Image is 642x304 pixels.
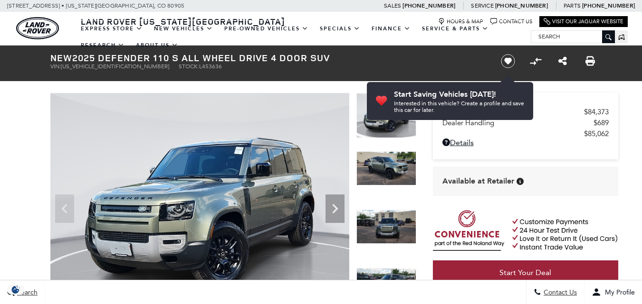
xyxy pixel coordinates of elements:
[585,280,642,304] button: Open user profile menu
[442,129,609,138] a: $85,062
[438,18,483,25] a: Hours & Map
[416,20,494,37] a: Service & Parts
[498,54,518,69] button: Save vehicle
[219,20,314,37] a: Pre-Owned Vehicles
[356,210,416,244] img: New 2025 Pangea Green LAND ROVER S image 3
[584,108,609,116] span: $84,373
[442,108,609,116] a: MSRP $84,373
[495,2,548,9] a: [PHONE_NUMBER]
[326,194,345,223] div: Next
[75,16,291,27] a: Land Rover [US_STATE][GEOGRAPHIC_DATA]
[81,16,285,27] span: Land Rover [US_STATE][GEOGRAPHIC_DATA]
[584,129,609,138] span: $85,062
[541,288,577,296] span: Contact Us
[61,63,169,70] span: [US_VEHICLE_IDENTIFICATION_NUMBER]
[471,2,493,9] span: Service
[356,268,416,302] img: New 2025 Pangea Green LAND ROVER S image 4
[130,37,184,54] a: About Us
[490,18,532,25] a: Contact Us
[499,268,551,277] span: Start Your Deal
[442,119,609,127] a: Dealer Handling $689
[517,178,524,185] div: Vehicle is in stock and ready for immediate delivery. Due to demand, availability is subject to c...
[402,2,455,9] a: [PHONE_NUMBER]
[5,285,27,295] section: Click to Open Cookie Consent Modal
[50,51,72,64] strong: New
[442,176,514,186] span: Available at Retailer
[75,20,148,37] a: EXPRESS STORE
[7,2,184,9] a: [STREET_ADDRESS] • [US_STATE][GEOGRAPHIC_DATA], CO 80905
[442,138,609,147] a: Details
[594,119,609,127] span: $689
[75,37,130,54] a: Research
[564,2,581,9] span: Parts
[179,63,199,70] span: Stock:
[531,31,614,42] input: Search
[384,2,401,9] span: Sales
[356,151,416,185] img: New 2025 Pangea Green LAND ROVER S image 2
[314,20,366,37] a: Specials
[50,53,485,63] h1: 2025 Defender 110 S All Wheel Drive 4 Door SUV
[16,17,59,39] img: Land Rover
[544,18,623,25] a: Visit Our Jaguar Website
[5,285,27,295] img: Opt-Out Icon
[433,260,618,285] a: Start Your Deal
[366,20,416,37] a: Finance
[585,55,595,67] a: Print this New 2025 Defender 110 S All Wheel Drive 4 Door SUV
[16,17,59,39] a: land-rover
[442,119,594,127] span: Dealer Handling
[558,55,567,67] a: Share this New 2025 Defender 110 S All Wheel Drive 4 Door SUV
[582,2,635,9] a: [PHONE_NUMBER]
[442,108,584,116] span: MSRP
[75,20,531,54] nav: Main Navigation
[199,63,222,70] span: L453636
[148,20,219,37] a: New Vehicles
[528,54,543,68] button: Compare vehicle
[601,288,635,296] span: My Profile
[50,63,61,70] span: VIN:
[356,93,416,138] img: New 2025 Pangea Green LAND ROVER S image 1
